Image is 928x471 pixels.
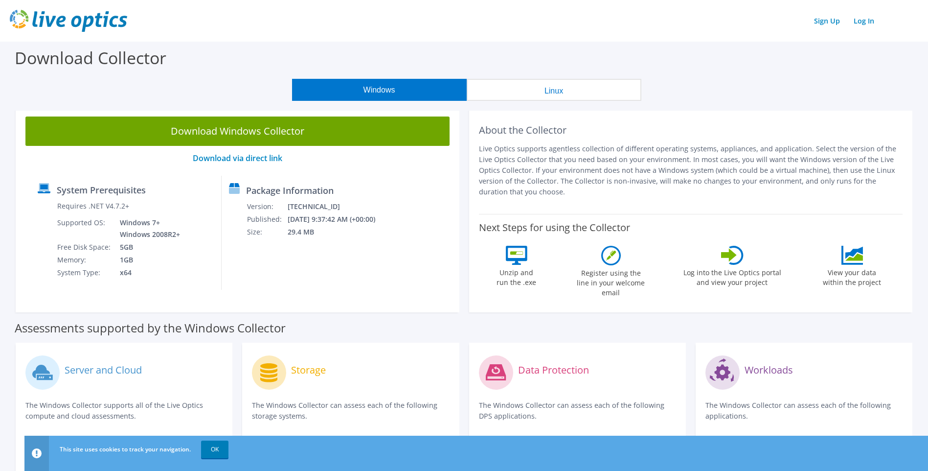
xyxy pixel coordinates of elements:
p: Live Optics supports agentless collection of different operating systems, appliances, and applica... [479,143,903,197]
p: The Windows Collector can assess each of the following storage systems. [252,400,449,422]
td: Size: [247,226,287,238]
p: The Windows Collector can assess each of the following DPS applications. [479,400,676,422]
label: Data Protection [518,365,589,375]
a: OK [201,441,228,458]
label: Unzip and run the .exe [494,265,539,287]
label: Requires .NET V4.7.2+ [57,201,129,211]
td: Supported OS: [57,216,113,241]
td: System Type: [57,266,113,279]
td: [DATE] 9:37:42 AM (+00:00) [287,213,388,226]
label: Package Information [246,186,334,195]
td: x64 [113,266,182,279]
a: Log In [849,14,879,28]
td: Published: [247,213,287,226]
label: View your data within the project [817,265,887,287]
label: Register using the line in your welcome email [574,265,648,298]
a: Download via direct link [193,153,282,164]
td: Version: [247,200,287,213]
label: System Prerequisites [57,185,146,195]
p: The Windows Collector can assess each of the following applications. [705,400,903,422]
td: Memory: [57,254,113,266]
a: Sign Up [809,14,845,28]
td: Windows 7+ Windows 2008R2+ [113,216,182,241]
p: The Windows Collector supports all of the Live Optics compute and cloud assessments. [25,400,223,422]
h2: About the Collector [479,124,903,136]
label: Next Steps for using the Collector [479,222,630,234]
button: Linux [467,79,641,101]
td: 5GB [113,241,182,254]
td: 1GB [113,254,182,266]
span: This site uses cookies to track your navigation. [60,445,191,453]
label: Download Collector [15,47,166,69]
button: Windows [292,79,467,101]
img: live_optics_svg.svg [10,10,127,32]
a: Download Windows Collector [25,117,450,146]
label: Workloads [745,365,793,375]
td: Free Disk Space: [57,241,113,254]
td: [TECHNICAL_ID] [287,200,388,213]
label: Server and Cloud [65,365,142,375]
label: Assessments supported by the Windows Collector [15,323,286,333]
label: Log into the Live Optics portal and view your project [683,265,782,287]
label: Storage [291,365,326,375]
td: 29.4 MB [287,226,388,238]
